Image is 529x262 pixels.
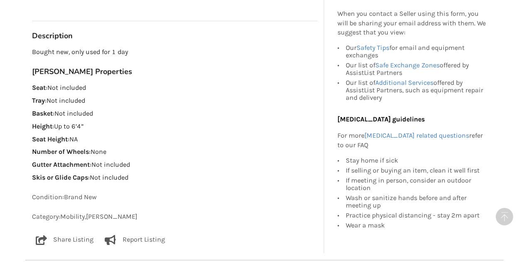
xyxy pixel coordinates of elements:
[357,44,389,52] a: Safety Tips
[346,78,486,101] div: Our list of offered by AssistList Partners, such as equipment repair and delivery
[32,47,317,57] p: Bought new, only used for 1 day
[32,161,90,168] strong: Gutter Attachment
[32,67,317,77] h3: [PERSON_NAME] Properties
[32,96,317,106] p: : Not included
[32,122,52,130] strong: Height
[346,166,486,175] div: If selling or buying an item, clean it well first
[32,193,317,202] p: Condition: Brand New
[364,131,469,139] a: [MEDICAL_DATA] related questions
[346,193,486,210] div: Wash or sanitize hands before and after meeting up
[32,31,317,41] h3: Description
[346,157,486,166] div: Stay home if sick
[32,135,317,144] p: : NA
[32,135,68,143] strong: Seat Height
[32,122,317,131] p: : Up to 6’4”
[32,173,88,181] strong: Skis or Glide Caps
[32,212,317,222] p: Category: Mobility , [PERSON_NAME]
[346,60,486,78] div: Our list of offered by AssistList Partners
[32,109,53,117] strong: Basket
[32,96,45,104] strong: Tray
[32,109,317,119] p: : Not included
[32,84,46,91] strong: Seat
[346,175,486,193] div: If meeting in person, consider an outdoor location
[32,148,89,156] strong: Number of Wheels
[337,115,425,123] b: [MEDICAL_DATA] guidelines
[346,220,486,229] div: Wear a mask
[337,131,486,150] p: For more refer to our FAQ
[337,9,486,37] p: When you contact a Seller using this form, you will be sharing your email address with them. We s...
[53,235,93,245] p: Share Listing
[346,44,486,60] div: Our for email and equipment exchanges
[346,210,486,220] div: Practice physical distancing - stay 2m apart
[32,173,317,183] p: : Not included
[375,61,440,69] a: Safe Exchange Zones
[32,160,317,170] p: : Not included
[123,235,165,245] p: Report Listing
[32,83,317,93] p: : Not included
[32,147,317,157] p: : None
[375,79,433,87] a: Additional Services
